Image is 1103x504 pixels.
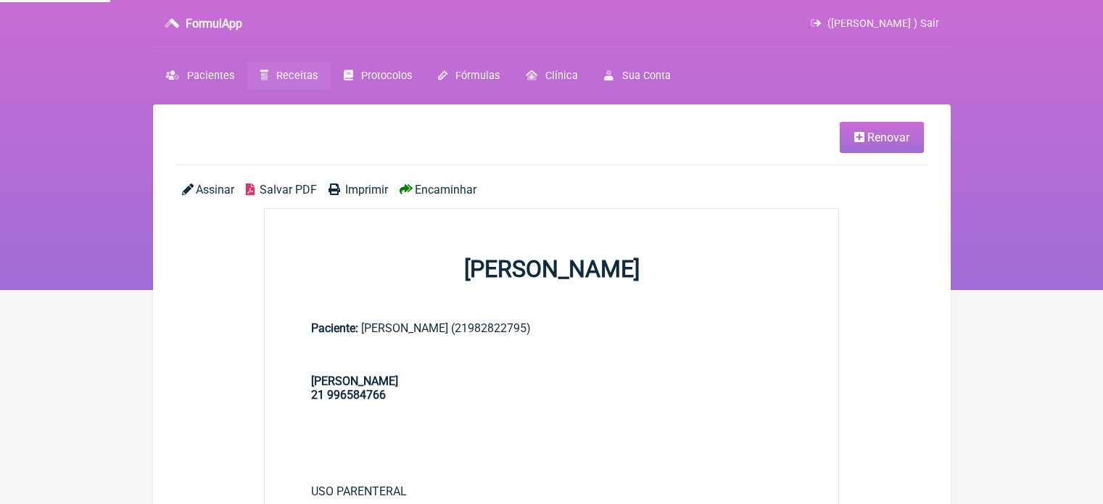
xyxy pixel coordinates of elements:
[331,62,425,90] a: Protocolos
[246,183,317,197] a: Salvar PDF
[622,70,671,82] span: Sua Conta
[345,183,388,197] span: Imprimir
[182,183,234,197] a: Assinar
[867,131,909,144] span: Renovar
[196,183,234,197] span: Assinar
[186,17,242,30] h3: FormulApp
[329,183,388,197] a: Imprimir
[545,70,578,82] span: Clínica
[311,321,793,335] div: [PERSON_NAME] (21982822795)
[455,70,500,82] span: Fórmulas
[265,255,839,283] h1: [PERSON_NAME]
[247,62,331,90] a: Receitas
[361,70,412,82] span: Protocolos
[311,321,358,335] span: Paciente:
[187,70,234,82] span: Pacientes
[276,70,318,82] span: Receitas
[260,183,317,197] span: Salvar PDF
[425,62,513,90] a: Fórmulas
[400,183,476,197] a: Encaminhar
[153,62,247,90] a: Pacientes
[311,374,398,402] strong: [PERSON_NAME] 21 996584766
[513,62,591,90] a: Clínica
[415,183,476,197] span: Encaminhar
[840,122,924,153] a: Renovar
[591,62,683,90] a: Sua Conta
[827,17,939,30] span: ([PERSON_NAME] ) Sair
[811,17,938,30] a: ([PERSON_NAME] ) Sair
